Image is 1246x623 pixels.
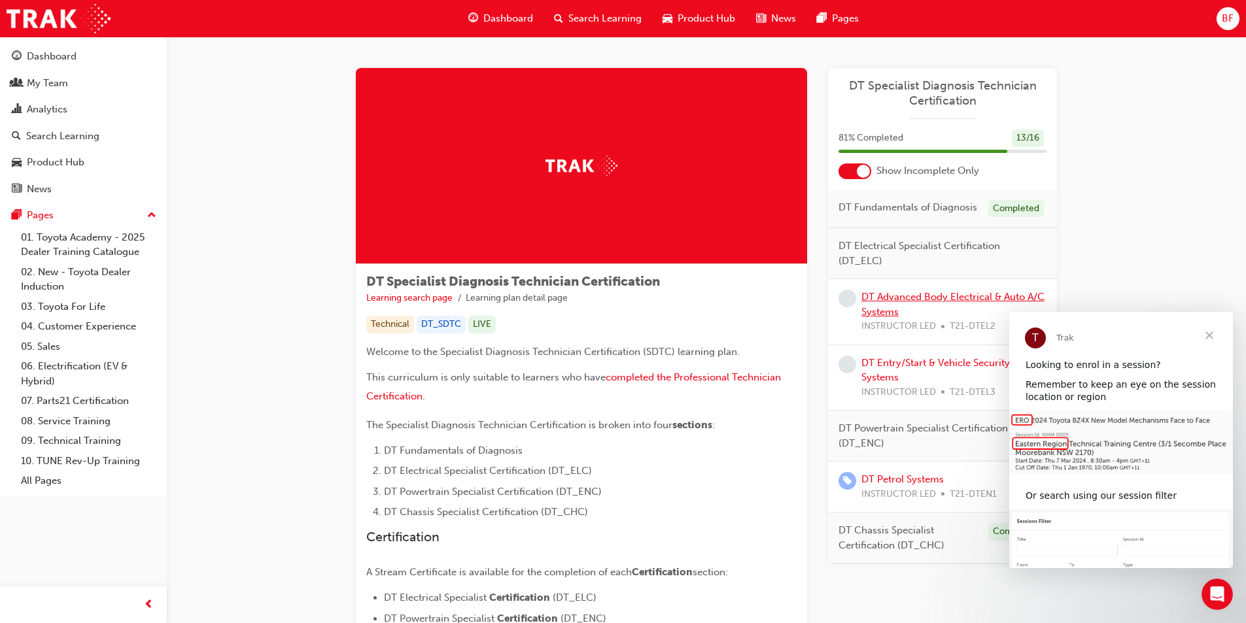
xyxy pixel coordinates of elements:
span: pages-icon [817,10,827,27]
span: A Stream Certificate is available for the completion of each [366,566,632,578]
a: DT Advanced Body Electrical & Auto A/C Systems [861,291,1045,318]
button: Pages [5,203,162,227]
span: up-icon [147,207,156,224]
a: DT Entry/Start & Vehicle Security Systems [861,357,1010,384]
button: BF [1217,7,1239,30]
span: car-icon [663,10,672,27]
span: learningRecordVerb_NONE-icon [839,290,856,307]
span: sections [672,419,712,431]
a: All Pages [16,471,162,491]
div: Search Learning [26,129,99,144]
span: search-icon [12,131,21,143]
a: 05. Sales [16,337,162,357]
span: DT Electrical Specialist Certification (DT_ELC) [839,239,1036,268]
div: Technical [366,316,414,333]
div: Product Hub [27,155,84,170]
a: search-iconSearch Learning [544,5,652,32]
div: News [27,182,52,197]
span: DT Powertrain Specialist Certification (DT_ENC) [384,486,602,497]
span: guage-icon [12,51,22,63]
span: prev-icon [144,597,154,613]
span: chart-icon [12,104,22,116]
div: Pages [27,208,54,223]
span: section: [693,566,728,578]
span: T21-DTEN1 [950,487,997,502]
span: T21-DTEL2 [950,319,995,334]
span: INSTRUCTOR LED [861,385,936,400]
a: 08. Service Training [16,411,162,431]
a: 09. Technical Training [16,431,162,451]
a: Dashboard [5,44,162,69]
div: Dashboard [27,49,77,64]
a: 07. Parts21 Certification [16,391,162,411]
a: Learning search page [366,292,453,303]
span: Certification [366,530,440,545]
img: Trak [545,156,617,176]
span: (DT_ELC) [553,592,597,603]
span: BF [1222,11,1234,26]
span: 81 % Completed [839,131,903,146]
span: DT Fundamentals of Diagnosis [839,200,977,215]
iframe: Intercom live chat [1202,579,1233,610]
a: Search Learning [5,124,162,148]
a: guage-iconDashboard [458,5,544,32]
span: . [423,390,425,402]
span: learningRecordVerb_NONE-icon [839,356,856,373]
span: news-icon [12,184,22,195]
a: DT Specialist Diagnosis Technician Certification [839,78,1047,108]
span: news-icon [756,10,766,27]
a: News [5,177,162,201]
a: 03. Toyota For Life [16,297,162,317]
div: LIVE [468,316,496,333]
a: 06. Electrification (EV & Hybrid) [16,356,162,391]
a: news-iconNews [746,5,806,32]
span: The Specialist Diagnosis Technician Certification is broken into four [366,419,672,431]
span: This curriculum is only suitable to learners who have [366,371,606,383]
div: My Team [27,76,68,91]
div: 13 / 16 [1012,129,1044,147]
span: search-icon [554,10,563,27]
img: Trak [7,4,111,33]
a: Analytics [5,97,162,122]
div: Completed [988,200,1044,218]
span: pages-icon [12,210,22,222]
span: DT Fundamentals of Diagnosis [384,445,523,456]
span: : [712,419,715,431]
span: Certification [489,592,550,603]
a: DT Petrol Systems [861,473,944,485]
a: completed the Professional Technician Certification [366,371,784,402]
span: DT Electrical Specialist [384,592,487,603]
span: Dashboard [483,11,533,26]
span: News [771,11,796,26]
span: guage-icon [468,10,478,27]
span: Show Incomplete Only [876,163,979,178]
span: DT Powertrain Specialist Certification (DT_ENC) [839,421,1036,450]
a: pages-iconPages [806,5,869,32]
div: Completed [988,523,1044,541]
a: car-iconProduct Hub [652,5,746,32]
span: learningRecordVerb_ENROLL-icon [839,472,856,490]
span: Product Hub [678,11,735,26]
iframe: Intercom live chat message [1009,312,1233,568]
span: Search Learning [568,11,642,26]
a: Product Hub [5,150,162,175]
li: Learning plan detail page [466,291,568,306]
a: 02. New - Toyota Dealer Induction [16,262,162,297]
span: people-icon [12,78,22,90]
button: DashboardMy TeamAnalyticsSearch LearningProduct HubNews [5,42,162,203]
a: 04. Customer Experience [16,316,162,337]
div: DT_SDTC [417,316,466,333]
a: 10. TUNE Rev-Up Training [16,451,162,471]
a: 01. Toyota Academy - 2025 Dealer Training Catalogue [16,227,162,262]
span: Welcome to the Specialist Diagnosis Technician Certification (SDTC) learning plan. [366,346,740,358]
span: DT Chassis Specialist Certification (DT_CHC) [839,523,978,552]
a: My Team [5,71,162,95]
div: Analytics [27,102,67,117]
